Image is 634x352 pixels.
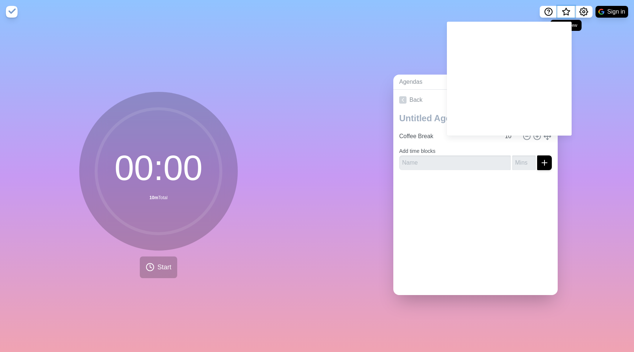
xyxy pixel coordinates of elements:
a: Agendas [393,75,475,90]
input: Name [399,155,511,170]
input: Mins [512,155,536,170]
img: timeblocks logo [6,6,18,18]
button: Settings [575,6,593,18]
button: Help [540,6,557,18]
input: Name [396,129,500,144]
button: Sign in [595,6,628,18]
label: Add time blocks [399,148,436,154]
span: Start [157,262,171,272]
button: Start [140,256,177,278]
button: What’s new [557,6,575,18]
input: Mins [502,129,520,144]
img: google logo [598,9,604,15]
a: Back [393,90,558,110]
